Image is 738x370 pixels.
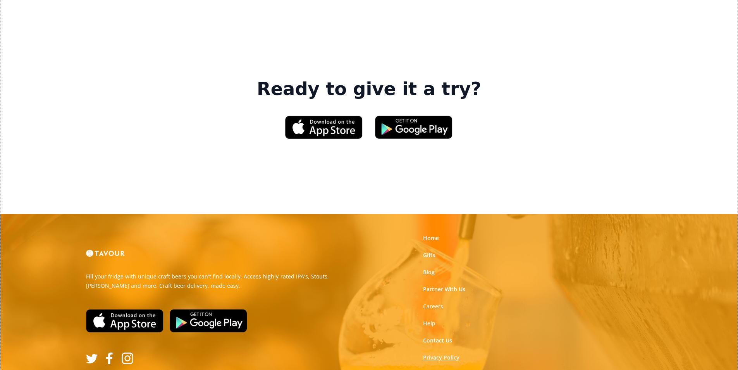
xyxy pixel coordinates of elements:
[423,303,443,310] a: Careers
[423,337,452,344] a: Contact Us
[423,285,465,293] a: Partner With Us
[423,268,435,276] a: Blog
[423,251,435,259] a: Gifts
[423,320,435,327] a: Help
[257,78,481,100] strong: Ready to give it a try?
[423,354,459,361] a: Privacy Policy
[86,272,363,290] p: Fill your fridge with unique craft beers you can't find locally. Access highly-rated IPA's, Stout...
[423,234,439,242] a: Home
